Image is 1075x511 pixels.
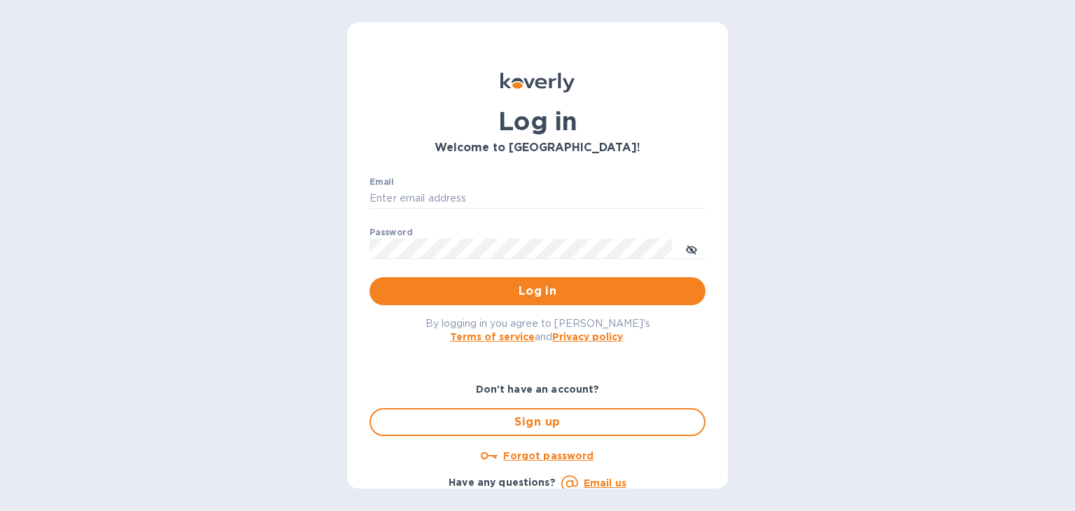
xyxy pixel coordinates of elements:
button: toggle password visibility [677,234,705,262]
u: Forgot password [503,450,593,461]
h3: Welcome to [GEOGRAPHIC_DATA]! [370,141,705,155]
span: Log in [381,283,694,300]
button: Sign up [370,408,705,436]
b: Don't have an account? [476,384,600,395]
span: By logging in you agree to [PERSON_NAME]'s and . [426,318,650,342]
label: Password [370,228,412,237]
a: Privacy policy [552,331,623,342]
img: Koverly [500,73,575,92]
button: Log in [370,277,705,305]
a: Email us [584,477,626,489]
input: Enter email address [370,188,705,209]
h1: Log in [370,106,705,136]
b: Have any questions? [449,477,556,488]
span: Sign up [382,414,693,430]
a: Terms of service [450,331,535,342]
label: Email [370,178,394,186]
